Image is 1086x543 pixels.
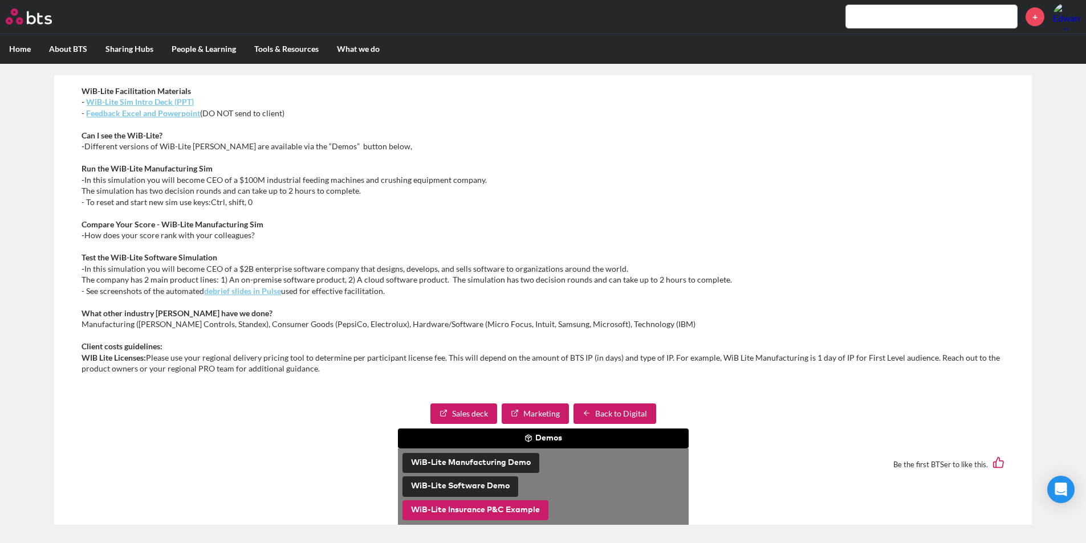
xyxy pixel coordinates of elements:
strong: WIB Lite Licenses: [82,353,146,362]
strong: WiB-Lite Facilitation Materials [82,86,191,96]
a: Sales deck [430,403,497,424]
a: Feedback Excel and Powerpoint [86,108,200,118]
p: (DO NOT send to client) [82,85,1004,119]
strong: Compare Your Score - WiB-Lite Manufacturing Sim [82,219,263,229]
strong: Test the WiB-Lite Software Simulation [82,252,217,262]
em: Ctrl, shift, 0 [211,197,253,207]
strong: - [82,264,84,273]
label: Tools & Resources [245,34,328,64]
a: Back to Digital [573,403,656,424]
p: How does your score rank with your colleagues? [82,219,1004,241]
strong: - [82,97,84,107]
p: Please use your regional delivery pricing tool to determine per participant license fee. This wil... [82,341,1004,374]
label: About BTS [40,34,96,64]
a: WiB-Lite Sim Intro Deck (PPT) [86,97,194,107]
button: WiB-Lite Manufacturing Demo [402,453,539,473]
a: + [1026,7,1044,26]
a: Go home [6,9,73,25]
button: WiB-Lite Software Demo [402,476,518,497]
p: In this simulation you will become CEO of a $100M industrial feeding machines and crushing equipm... [82,163,1004,207]
label: Sharing Hubs [96,34,162,64]
strong: Can I see the WiB-Lite? [82,130,162,140]
strong: - [82,175,84,185]
div: Be the first BTSer to like this. [82,448,1004,480]
strong: Run the WiB-Lite Manufacturing Sim [82,164,213,173]
label: People & Learning [162,34,245,64]
strong: Client costs guidelines: [82,341,162,351]
p: Different versions of WiB-Lite [PERSON_NAME] are available via the “Demos” button below, [82,130,1004,152]
p: Manufacturing ([PERSON_NAME] Controls, Standex), Consumer Goods (PepsiCo, Electrolux), Hardware/S... [82,308,1004,330]
img: Edward Kellogg [1053,3,1080,30]
strong: - [82,230,84,240]
div: Open Intercom Messenger [1047,476,1075,503]
em: - [82,108,84,118]
img: BTS Logo [6,9,52,25]
button: WiB-Lite Insurance P&C Example [402,500,548,521]
p: In this simulation you will become CEO of a $2B enterprise software company that designs, develop... [82,252,1004,296]
label: What we do [328,34,389,64]
button: Demos [398,428,689,449]
a: Profile [1053,3,1080,30]
strong: What other industry [PERSON_NAME] have we done? [82,308,272,318]
a: Marketing [502,403,569,424]
a: debrief slides in Pulse [204,286,281,296]
strong: - [82,141,84,151]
